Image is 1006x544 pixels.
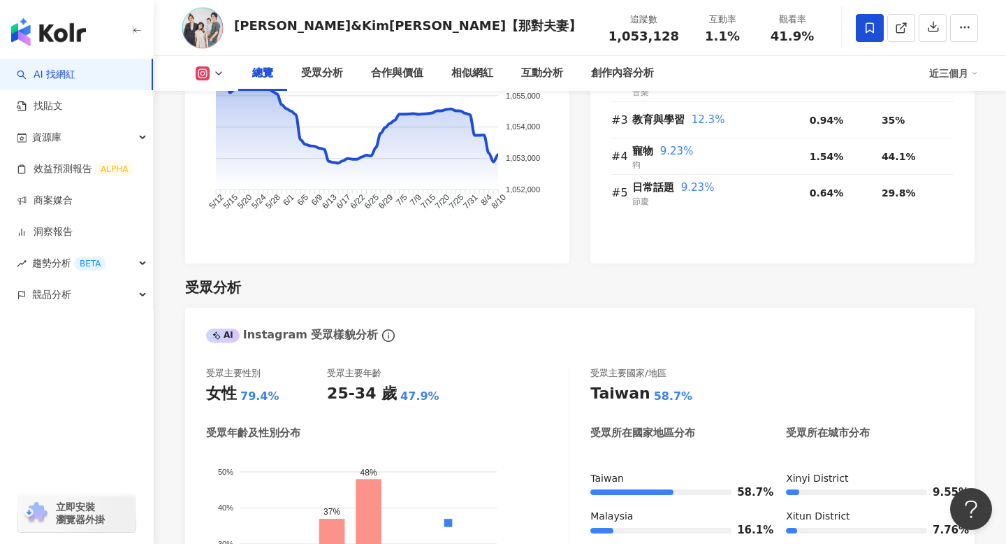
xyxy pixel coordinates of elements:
span: 趨勢分析 [32,248,106,279]
div: Taiwan [590,383,650,405]
div: 受眾主要年齡 [327,367,381,380]
tspan: 8/10 [490,192,509,210]
div: #5 [611,184,632,201]
div: 47.9% [400,389,439,404]
div: 互動分析 [521,65,563,82]
div: 觀看率 [766,13,819,27]
div: 25-34 歲 [327,383,397,405]
span: 競品分析 [32,279,71,310]
div: 79.4% [240,389,279,404]
tspan: 5/15 [221,192,240,210]
tspan: 7/31 [461,192,480,210]
tspan: 8/4 [479,192,494,207]
tspan: 6/5 [295,192,310,207]
div: 受眾所在城市分布 [786,426,870,441]
span: rise [17,259,27,269]
tspan: 7/9 [408,192,423,207]
span: 寵物 [632,145,653,157]
div: 追蹤數 [608,13,679,27]
span: info-circle [380,327,397,344]
div: 女性 [206,383,237,405]
div: AI [206,329,240,343]
tspan: 6/9 [309,192,325,207]
div: 創作內容分析 [591,65,654,82]
span: 1.1% [705,29,740,43]
tspan: 5/12 [207,192,226,210]
div: 總覽 [252,65,273,82]
div: 受眾分析 [301,65,343,82]
tspan: 40% [218,503,233,512]
tspan: 7/15 [419,192,438,210]
a: 洞察報告 [17,225,73,239]
tspan: 6/25 [363,192,381,210]
tspan: 6/29 [377,192,395,210]
tspan: 5/28 [263,192,282,210]
tspan: 6/13 [320,192,339,210]
span: 16.1% [737,525,758,536]
span: 29.8% [882,187,916,199]
span: 12.3% [692,113,725,126]
span: 0.94% [810,115,844,126]
img: logo [11,18,86,46]
div: 受眾主要國家/地區 [590,367,666,380]
div: BETA [74,257,106,271]
span: 9.55% [933,487,954,498]
tspan: 5/24 [249,192,268,210]
div: Instagram 受眾樣貌分析 [206,327,378,343]
tspan: 6/17 [334,192,353,210]
span: 58.7% [737,487,758,498]
div: 合作與價值 [371,65,423,82]
span: 44.1% [882,151,916,162]
div: 近三個月 [929,62,978,85]
tspan: 50% [218,467,233,475]
div: Malaysia [590,510,758,524]
span: 7.76% [933,525,954,536]
a: searchAI 找網紅 [17,68,75,82]
span: 0.64% [810,187,844,199]
div: 受眾主要性別 [206,367,261,380]
span: 9.23% [660,145,694,157]
div: Xinyi District [786,472,954,486]
span: 35% [882,115,905,126]
a: chrome extension立即安裝 瀏覽器外掛 [18,494,136,532]
tspan: 5/20 [235,192,254,210]
div: #4 [611,148,632,165]
tspan: 6/22 [349,192,367,210]
tspan: 7/25 [447,192,466,210]
div: 受眾年齡及性別分布 [206,426,300,441]
div: 互動率 [696,13,749,27]
div: #3 [611,111,632,129]
span: 1,053,128 [608,29,679,43]
div: Taiwan [590,472,758,486]
tspan: 1,054,000 [506,122,540,131]
span: 節慶 [632,196,649,206]
div: [PERSON_NAME]&Kim[PERSON_NAME]【那對夫妻】 [234,17,581,34]
tspan: 1,055,000 [506,91,540,99]
div: 受眾分析 [185,278,241,297]
span: 資源庫 [32,122,61,153]
tspan: 6/1 [281,192,296,207]
a: 找貼文 [17,99,63,113]
span: 音樂 [632,87,649,97]
span: 41.9% [771,29,814,43]
div: Xitun District [786,510,954,524]
span: 1.54% [810,151,844,162]
span: 教育與學習 [632,113,685,126]
img: KOL Avatar [182,7,224,49]
div: 58.7% [654,389,693,404]
span: 日常話題 [632,181,674,194]
tspan: 1,052,000 [506,185,540,194]
tspan: 1,053,000 [506,154,540,162]
span: 立即安裝 瀏覽器外掛 [56,501,105,526]
span: 9.23% [681,181,715,194]
tspan: 7/20 [433,192,452,210]
span: 狗 [632,160,641,170]
a: 效益預測報告ALPHA [17,162,133,176]
a: 商案媒合 [17,194,73,208]
iframe: Help Scout Beacon - Open [950,488,992,530]
tspan: 7/5 [394,192,409,207]
img: chrome extension [22,502,50,524]
div: 相似網紅 [451,65,493,82]
div: 受眾所在國家地區分布 [590,426,695,441]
